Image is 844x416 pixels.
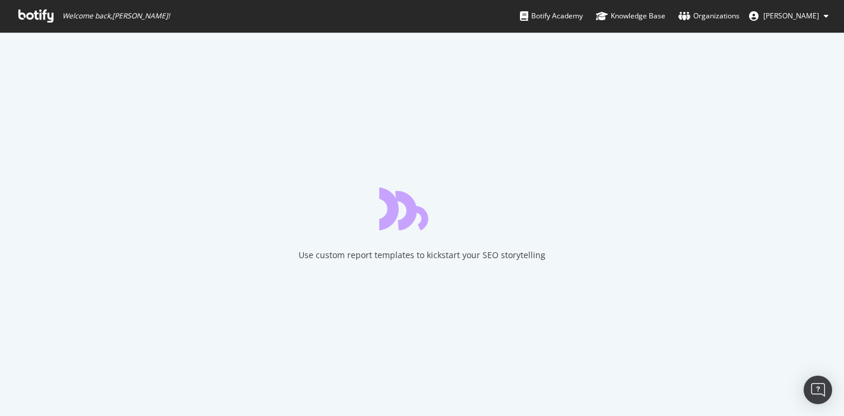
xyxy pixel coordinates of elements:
div: animation [379,188,465,230]
div: Open Intercom Messenger [804,376,832,404]
span: Welcome back, [PERSON_NAME] ! [62,11,170,21]
div: Organizations [678,10,740,22]
span: Jean-Baptiste Picot [763,11,819,21]
div: Botify Academy [520,10,583,22]
div: Use custom report templates to kickstart your SEO storytelling [299,249,545,261]
div: Knowledge Base [596,10,665,22]
button: [PERSON_NAME] [740,7,838,26]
